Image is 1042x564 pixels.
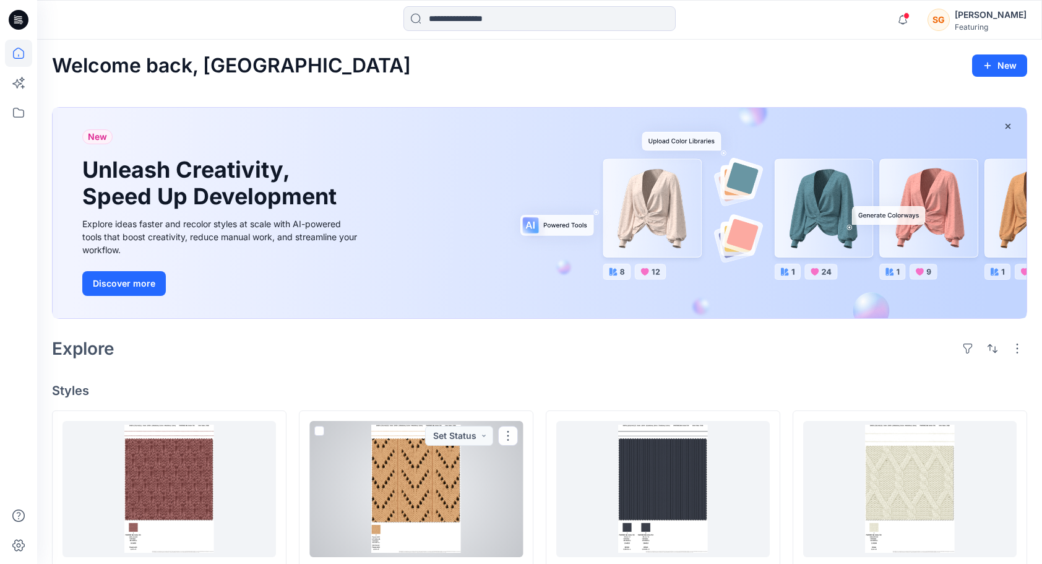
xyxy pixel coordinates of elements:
a: Discover more [82,271,361,296]
span: New [88,129,107,144]
button: New [972,54,1027,77]
div: Explore ideas faster and recolor styles at scale with AI-powered tools that boost creativity, red... [82,217,361,256]
a: CB-7G-AP-ft250916d [803,421,1017,557]
div: [PERSON_NAME] [955,7,1027,22]
h1: Unleash Creativity, Speed Up Development [82,157,342,210]
a: TK-7G-AP-ft250916h [62,421,276,557]
h2: Explore [52,339,114,358]
button: Discover more [82,271,166,296]
a: RB-12G-AP-ft250916e [556,421,770,557]
a: PT-7G-AP-ft250916f [309,421,523,557]
h4: Styles [52,383,1027,398]
div: SG [928,9,950,31]
div: Featuring [955,22,1027,32]
h2: Welcome back, [GEOGRAPHIC_DATA] [52,54,411,77]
